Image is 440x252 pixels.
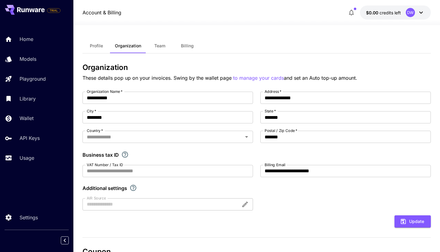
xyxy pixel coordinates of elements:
[87,195,106,201] label: AIR Source
[154,43,165,49] span: Team
[233,74,284,82] button: to manage your cards
[82,9,121,16] a: Account & Billing
[47,7,61,14] span: Add your payment card to enable full platform functionality.
[87,128,103,133] label: Country
[366,10,380,15] span: $0.00
[121,151,129,158] svg: If you are a business tax registrant, please enter your business tax ID here.
[115,43,141,49] span: Organization
[87,162,123,167] label: VAT Number / Tax ID
[265,89,281,94] label: Address
[20,55,36,63] p: Models
[87,89,123,94] label: Organization Name
[65,235,73,246] div: Collapse sidebar
[82,151,119,159] p: Business tax ID
[284,75,357,81] span: and set an Auto top-up amount.
[90,43,103,49] span: Profile
[20,95,36,102] p: Library
[20,35,33,43] p: Home
[82,63,431,72] h3: Organization
[360,5,431,20] button: $0.00DW
[380,10,401,15] span: credits left
[265,108,276,114] label: State
[130,184,137,192] svg: Explore additional customization settings
[20,115,34,122] p: Wallet
[181,43,194,49] span: Billing
[20,154,34,162] p: Usage
[265,128,297,133] label: Postal / Zip Code
[47,8,60,13] span: TRIAL
[406,8,415,17] div: DW
[82,75,233,81] span: These details pop up on your invoices. Swing by the wallet page
[20,75,46,82] p: Playground
[82,184,127,192] p: Additional settings
[82,9,121,16] nav: breadcrumb
[366,9,401,16] div: $0.00
[20,214,38,221] p: Settings
[87,108,96,114] label: City
[61,236,69,244] button: Collapse sidebar
[265,162,285,167] label: Billing Email
[242,133,251,141] button: Open
[394,215,431,228] button: Update
[20,134,40,142] p: API Keys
